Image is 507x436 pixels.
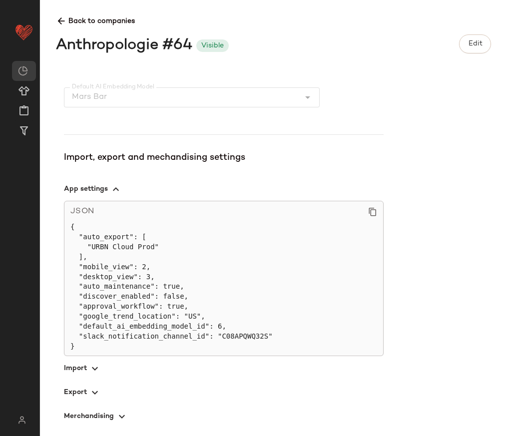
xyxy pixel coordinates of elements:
[64,380,384,404] button: Export
[459,34,491,53] button: Edit
[12,416,31,424] img: svg%3e
[64,356,384,380] button: Import
[64,404,384,428] button: Merchandising
[468,40,482,48] span: Edit
[18,66,28,76] img: svg%3e
[64,151,384,165] div: Import, export and mechandising settings
[70,205,94,218] span: JSON
[64,177,384,201] button: App settings
[56,8,491,26] span: Back to companies
[70,222,377,352] pre: { "auto_export": [ "URBN Cloud Prod" ], "mobile_view": 2, "desktop_view": 3, "auto_maintenance": ...
[14,22,34,42] img: heart_red.DM2ytmEG.svg
[56,34,192,57] div: Anthropologie #64
[201,40,224,51] div: Visible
